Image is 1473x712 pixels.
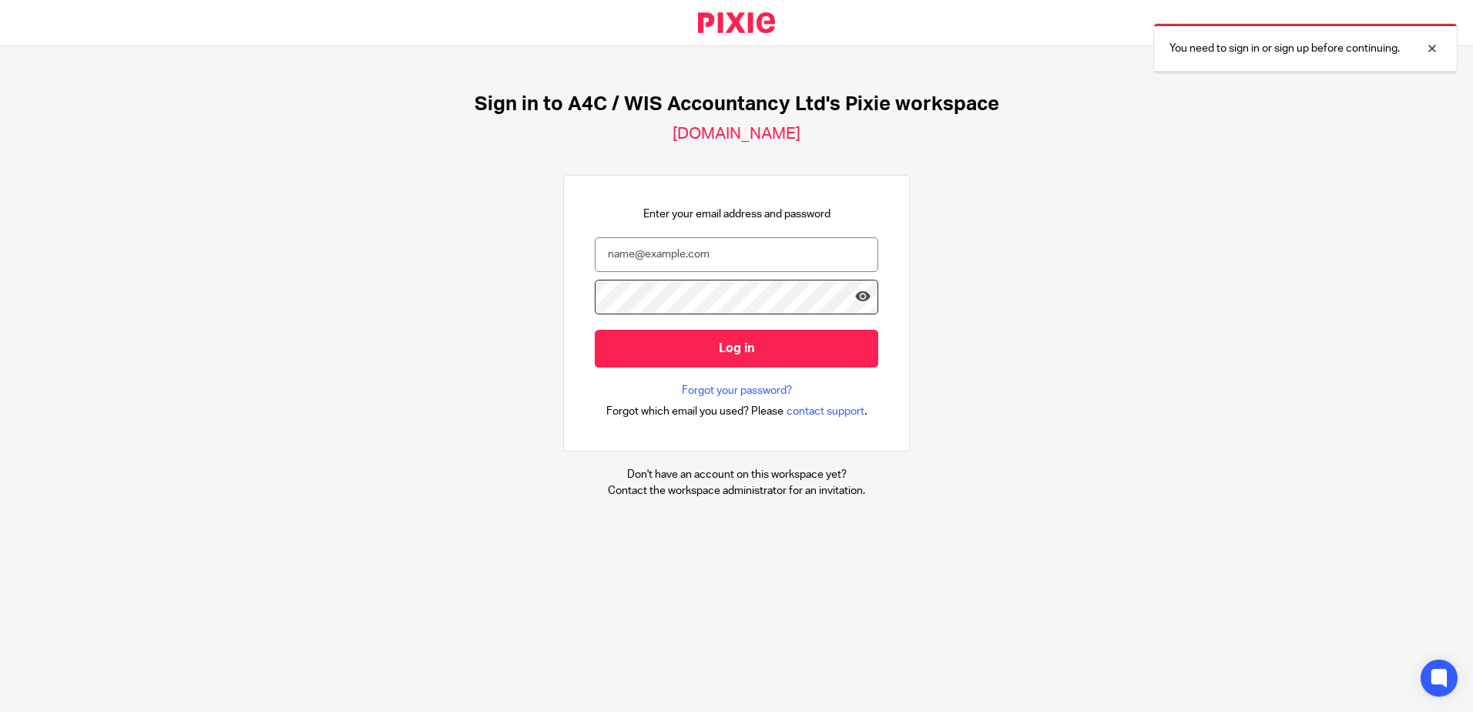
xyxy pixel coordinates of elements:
[673,124,800,144] h2: [DOMAIN_NAME]
[606,402,867,420] div: .
[608,483,865,499] p: Contact the workspace administrator for an invitation.
[787,404,864,419] span: contact support
[643,207,830,222] p: Enter your email address and password
[595,237,878,272] input: name@example.com
[682,383,792,398] a: Forgot your password?
[606,404,783,419] span: Forgot which email you used? Please
[1169,41,1400,56] p: You need to sign in or sign up before continuing.
[595,330,878,368] input: Log in
[608,467,865,482] p: Don't have an account on this workspace yet?
[475,92,999,116] h1: Sign in to A4C / WIS Accountancy Ltd's Pixie workspace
